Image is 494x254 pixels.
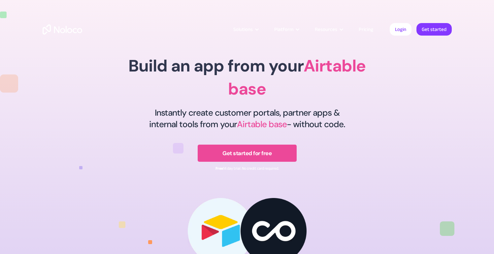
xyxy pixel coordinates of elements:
a: Pricing [350,25,381,34]
span: Airtable base [237,119,287,130]
a: Get started for free [198,145,297,162]
div: Platform [266,25,307,34]
a: Login [390,23,412,36]
div: Resources [307,25,350,34]
div: Platform [274,25,293,34]
div: 14 day trial. No credit card required. [215,164,279,172]
div: Solutions [233,25,253,34]
div: Solutions [225,25,266,34]
a: home [43,24,82,35]
a: Get started [416,23,452,36]
div: Resources [315,25,337,34]
h2: Instantly create customer portals, partner apps & internal tools from your - without code. [148,107,346,130]
h1: Build an app from your [115,54,379,100]
strong: Free [215,165,223,172]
